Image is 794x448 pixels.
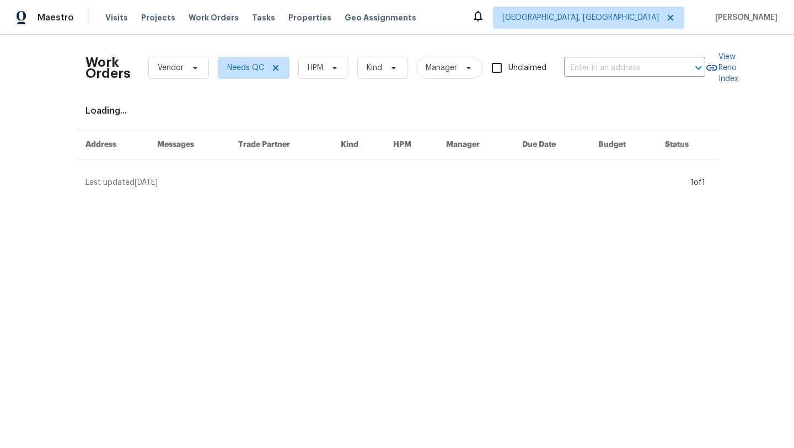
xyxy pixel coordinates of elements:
[564,60,674,77] input: Enter in an address
[141,12,175,23] span: Projects
[85,177,687,188] div: Last updated
[705,51,738,84] a: View Reno Index
[656,130,717,159] th: Status
[135,179,158,186] span: [DATE]
[85,57,131,79] h2: Work Orders
[252,14,275,22] span: Tasks
[227,62,264,73] span: Needs QC
[367,62,382,73] span: Kind
[189,12,239,23] span: Work Orders
[589,130,656,159] th: Budget
[77,130,148,159] th: Address
[691,60,706,76] button: Open
[690,177,705,188] div: 1 of 1
[148,130,229,159] th: Messages
[229,130,332,159] th: Trade Partner
[508,62,546,74] span: Unclaimed
[105,12,128,23] span: Visits
[85,105,709,116] div: Loading...
[513,130,589,159] th: Due Date
[308,62,323,73] span: HPM
[384,130,437,159] th: HPM
[437,130,513,159] th: Manager
[502,12,659,23] span: [GEOGRAPHIC_DATA], [GEOGRAPHIC_DATA]
[288,12,331,23] span: Properties
[37,12,74,23] span: Maestro
[345,12,416,23] span: Geo Assignments
[426,62,457,73] span: Manager
[332,130,384,159] th: Kind
[711,12,777,23] span: [PERSON_NAME]
[158,62,184,73] span: Vendor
